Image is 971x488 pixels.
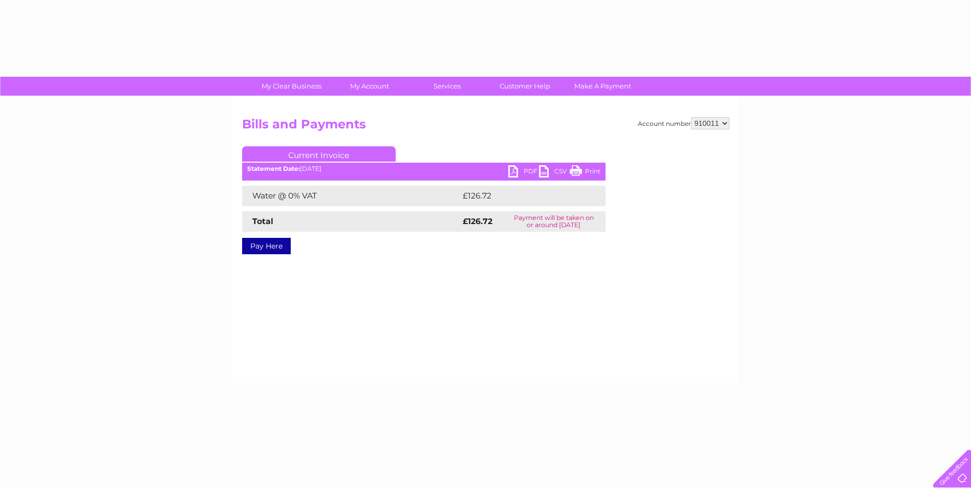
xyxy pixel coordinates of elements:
[327,77,412,96] a: My Account
[242,186,460,206] td: Water @ 0% VAT
[508,165,539,180] a: PDF
[242,146,396,162] a: Current Invoice
[560,77,645,96] a: Make A Payment
[483,77,567,96] a: Customer Help
[242,117,729,137] h2: Bills and Payments
[570,165,600,180] a: Print
[539,165,570,180] a: CSV
[242,238,291,254] a: Pay Here
[247,165,300,172] b: Statement Date:
[252,216,273,226] strong: Total
[463,216,492,226] strong: £126.72
[460,186,587,206] td: £126.72
[638,117,729,129] div: Account number
[502,211,605,232] td: Payment will be taken on or around [DATE]
[242,165,606,172] div: [DATE]
[405,77,489,96] a: Services
[249,77,334,96] a: My Clear Business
